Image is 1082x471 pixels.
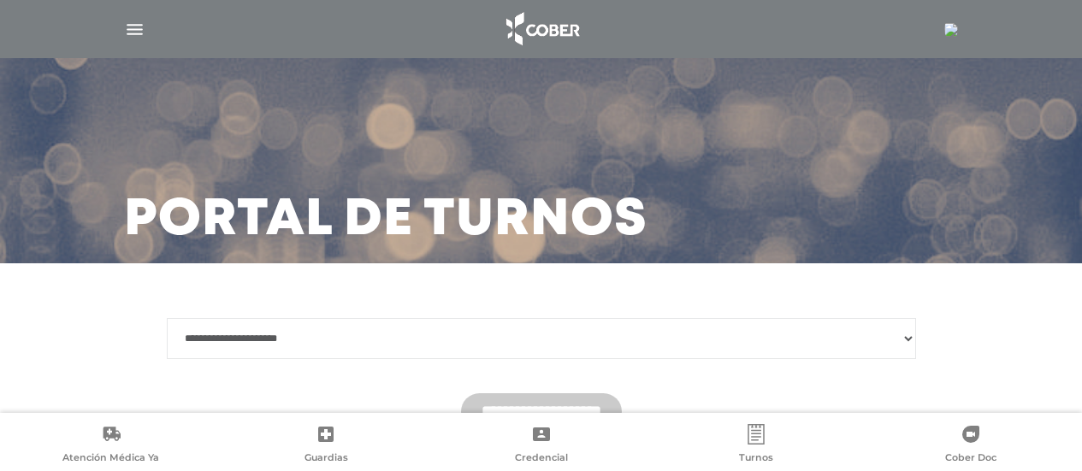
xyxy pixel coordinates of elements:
img: logo_cober_home-white.png [497,9,587,50]
span: Atención Médica Ya [62,451,159,467]
img: Cober_menu-lines-white.svg [124,19,145,40]
a: Turnos [648,424,863,468]
span: Turnos [739,451,773,467]
span: Cober Doc [945,451,996,467]
span: Credencial [515,451,568,467]
img: 3728 [944,23,958,37]
a: Cober Doc [864,424,1079,468]
a: Guardias [218,424,433,468]
h3: Portal de turnos [124,198,647,243]
a: Credencial [434,424,648,468]
a: Atención Médica Ya [3,424,218,468]
span: Guardias [304,451,348,467]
